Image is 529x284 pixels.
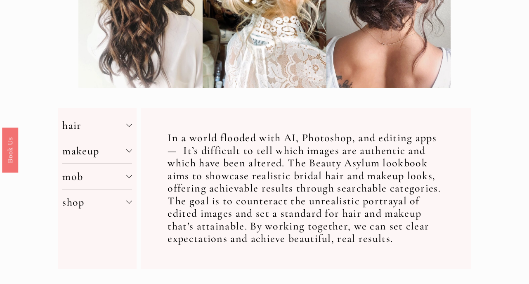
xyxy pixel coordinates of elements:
button: makeup [62,138,132,163]
span: makeup [62,144,126,157]
h2: In a world flooded with AI, Photoshop, and editing apps— It’s difficult to tell which images are ... [168,132,445,245]
span: hair [62,119,126,132]
a: Book Us [2,128,18,173]
button: mob [62,164,132,189]
button: shop [62,189,132,215]
span: shop [62,196,126,208]
button: hair [62,113,132,138]
span: mob [62,170,126,183]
